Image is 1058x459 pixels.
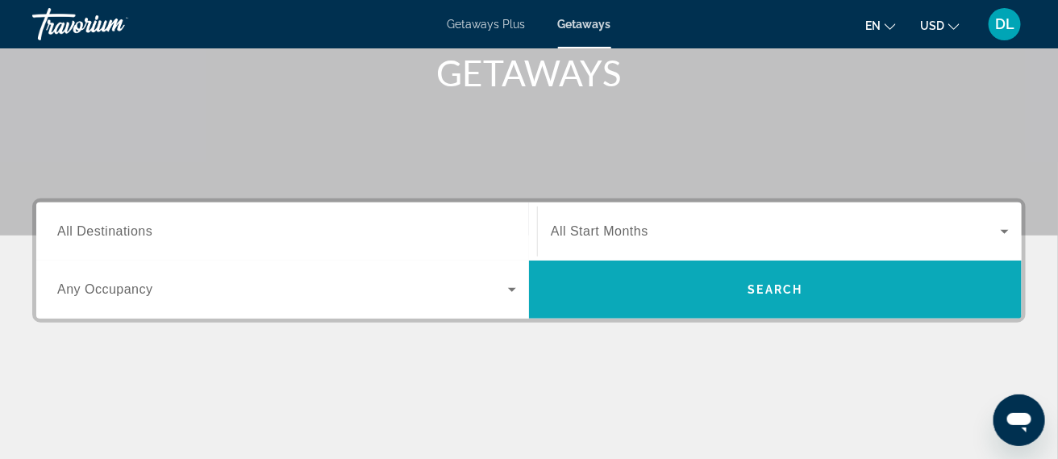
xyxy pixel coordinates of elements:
span: All Destinations [57,224,152,238]
span: DL [995,16,1014,32]
a: Getaways Plus [448,18,526,31]
span: Any Occupancy [57,282,153,296]
a: Travorium [32,3,194,45]
button: Change currency [920,14,960,37]
button: Search [529,261,1022,319]
h1: SEE THE WORLD WITH TRAVORIUM GETAWAYS [227,10,831,94]
span: USD [920,19,944,32]
span: Search [748,283,803,296]
button: User Menu [984,7,1026,41]
iframe: Button to launch messaging window [993,394,1045,446]
span: en [865,19,881,32]
div: Search widget [36,202,1022,319]
a: Getaways [558,18,611,31]
span: All Start Months [551,224,648,238]
button: Change language [865,14,896,37]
